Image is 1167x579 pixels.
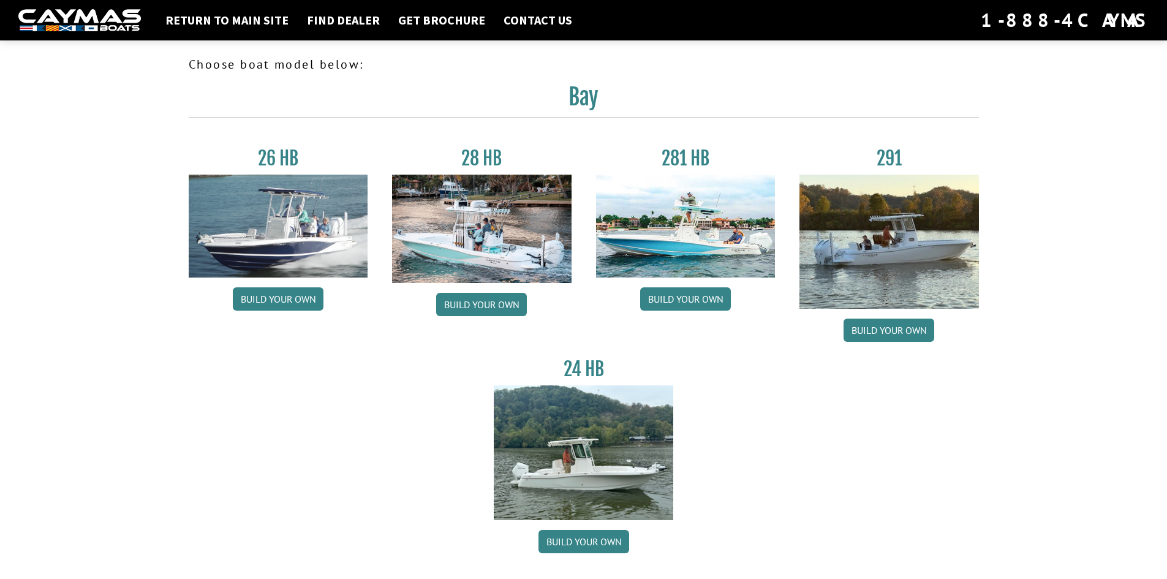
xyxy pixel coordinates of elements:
h2: Bay [189,83,979,118]
a: Build your own [233,287,323,311]
a: Return to main site [159,12,295,28]
a: Build your own [436,293,527,316]
a: Build your own [640,287,731,311]
a: Build your own [844,319,934,342]
h3: 281 HB [596,147,776,170]
img: 291_Thumbnail.jpg [799,175,979,309]
p: Choose boat model below: [189,55,979,74]
div: 1-888-4CAYMAS [981,7,1149,34]
a: Get Brochure [392,12,491,28]
a: Contact Us [497,12,578,28]
img: 26_new_photo_resized.jpg [189,175,368,278]
a: Find Dealer [301,12,386,28]
h3: 28 HB [392,147,572,170]
img: 28-hb-twin.jpg [596,175,776,278]
h3: 291 [799,147,979,170]
h3: 26 HB [189,147,368,170]
img: white-logo-c9c8dbefe5ff5ceceb0f0178aa75bf4bb51f6bca0971e226c86eb53dfe498488.png [18,9,141,32]
h3: 24 HB [494,358,673,380]
a: Build your own [538,530,629,553]
img: 24_HB_thumbnail.jpg [494,385,673,520]
img: 28_hb_thumbnail_for_caymas_connect.jpg [392,175,572,283]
